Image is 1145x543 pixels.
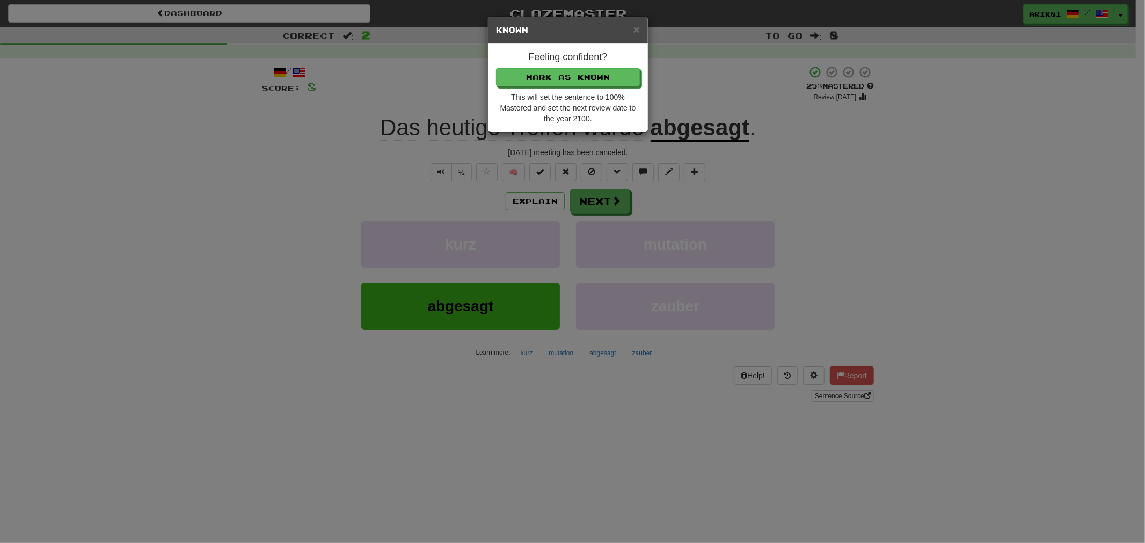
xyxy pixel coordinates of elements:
[496,25,640,35] h5: Known
[633,24,640,35] button: Close
[633,23,640,35] span: ×
[496,68,640,86] button: Mark as Known
[496,52,640,63] h4: Feeling confident?
[496,92,640,124] div: This will set the sentence to 100% Mastered and set the next review date to the year 2100.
